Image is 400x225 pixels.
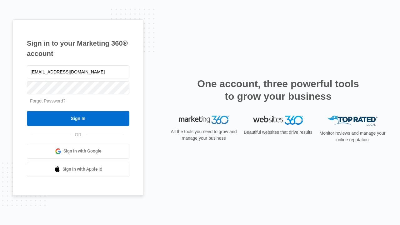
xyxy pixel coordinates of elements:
[317,130,387,143] p: Monitor reviews and manage your online reputation
[63,148,102,154] span: Sign in with Google
[27,38,129,59] h1: Sign in to your Marketing 360® account
[253,116,303,125] img: Websites 360
[27,162,129,177] a: Sign in with Apple Id
[30,98,66,103] a: Forgot Password?
[195,77,361,102] h2: One account, three powerful tools to grow your business
[179,116,229,124] img: Marketing 360
[71,132,86,138] span: OR
[62,166,102,172] span: Sign in with Apple Id
[27,111,129,126] input: Sign In
[327,116,377,126] img: Top Rated Local
[243,129,313,136] p: Beautiful websites that drive results
[27,144,129,159] a: Sign in with Google
[27,65,129,78] input: Email
[169,128,239,142] p: All the tools you need to grow and manage your business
